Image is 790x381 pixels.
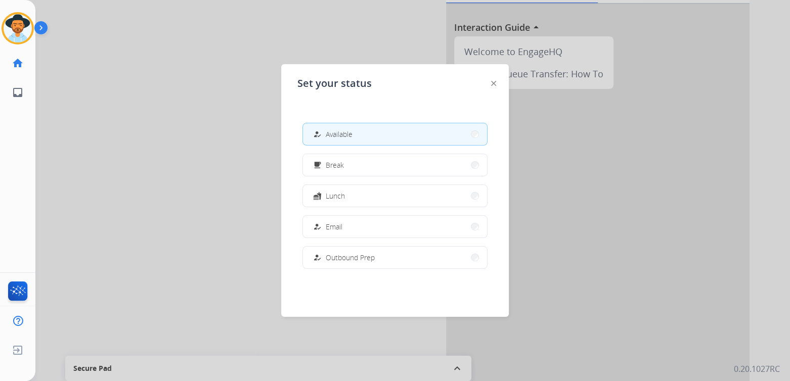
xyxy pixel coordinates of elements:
img: avatar [4,14,32,42]
span: Outbound Prep [326,252,375,263]
mat-icon: fastfood [313,192,322,200]
mat-icon: how_to_reg [313,253,322,262]
button: Break [303,154,487,176]
span: Email [326,221,342,232]
button: Outbound Prep [303,247,487,268]
mat-icon: home [12,57,24,69]
span: Set your status [297,76,372,90]
span: Break [326,160,344,170]
span: Lunch [326,190,345,201]
p: 0.20.1027RC [734,363,780,375]
span: Available [326,129,353,139]
mat-icon: inbox [12,86,24,99]
button: Lunch [303,185,487,207]
button: Available [303,123,487,145]
mat-icon: free_breakfast [313,161,322,169]
mat-icon: how_to_reg [313,222,322,231]
button: Email [303,216,487,237]
img: close-button [491,81,496,86]
mat-icon: how_to_reg [313,130,322,138]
